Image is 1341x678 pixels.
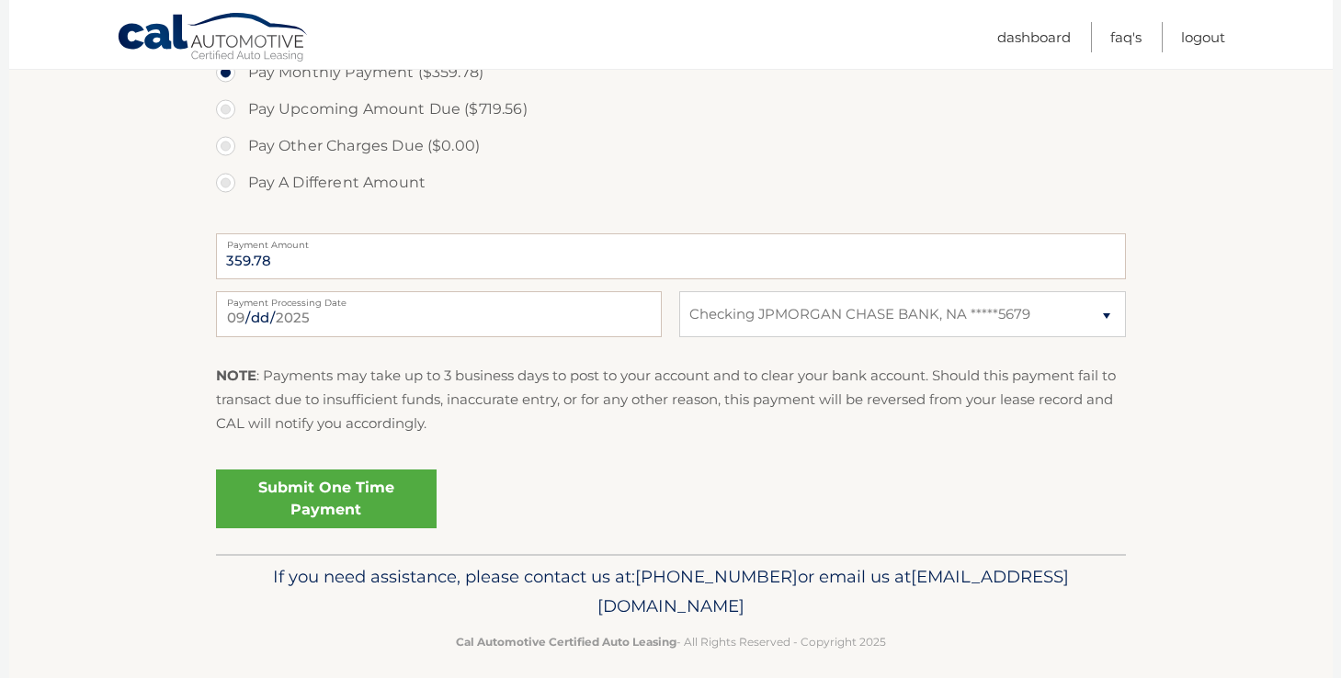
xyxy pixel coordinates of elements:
[216,54,1126,91] label: Pay Monthly Payment ($359.78)
[997,22,1071,52] a: Dashboard
[216,291,662,337] input: Payment Date
[216,164,1126,201] label: Pay A Different Amount
[117,12,310,65] a: Cal Automotive
[216,128,1126,164] label: Pay Other Charges Due ($0.00)
[216,367,256,384] strong: NOTE
[216,233,1126,248] label: Payment Amount
[597,566,1069,616] span: [EMAIL_ADDRESS][DOMAIN_NAME]
[228,562,1114,621] p: If you need assistance, please contact us at: or email us at
[228,632,1114,651] p: - All Rights Reserved - Copyright 2025
[216,291,662,306] label: Payment Processing Date
[216,233,1126,279] input: Payment Amount
[1110,22,1142,52] a: FAQ's
[216,469,437,528] a: Submit One Time Payment
[216,364,1126,436] p: : Payments may take up to 3 business days to post to your account and to clear your bank account....
[456,635,676,649] strong: Cal Automotive Certified Auto Leasing
[1181,22,1225,52] a: Logout
[635,566,798,587] span: [PHONE_NUMBER]
[216,91,1126,128] label: Pay Upcoming Amount Due ($719.56)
